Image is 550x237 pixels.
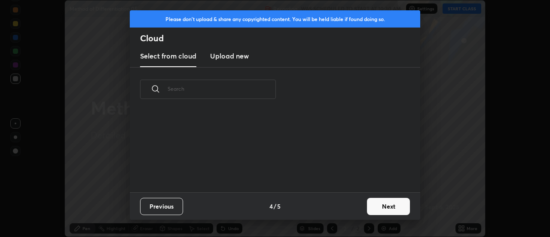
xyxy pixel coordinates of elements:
h4: 5 [277,202,281,211]
h3: Select from cloud [140,51,196,61]
input: Search [168,71,276,107]
h2: Cloud [140,33,420,44]
h4: / [274,202,276,211]
button: Previous [140,198,183,215]
h3: Upload new [210,51,249,61]
div: Please don't upload & share any copyrighted content. You will be held liable if found doing so. [130,10,420,28]
button: Next [367,198,410,215]
h4: 4 [269,202,273,211]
